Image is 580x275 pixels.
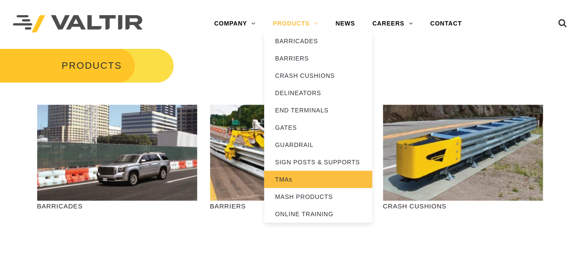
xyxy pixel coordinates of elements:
[264,15,327,32] a: PRODUCTS
[264,119,372,136] a: GATES
[205,15,264,32] a: COMPANY
[264,136,372,153] a: GUARDRAIL
[264,188,372,205] a: MASH PRODUCTS
[327,15,364,32] a: NEWS
[264,102,372,119] a: END TERMINALS
[264,32,372,50] a: BARRICADES
[383,201,543,211] p: CRASH CUSHIONS
[264,205,372,223] a: ONLINE TRAINING
[422,15,471,32] a: CONTACT
[364,15,422,32] a: CAREERS
[264,50,372,67] a: BARRIERS
[210,201,370,211] p: BARRIERS
[37,201,197,211] p: BARRICADES
[264,84,372,102] a: DELINEATORS
[264,171,372,188] a: TMAs
[13,15,143,33] img: Valtir
[264,67,372,84] a: CRASH CUSHIONS
[264,153,372,171] a: SIGN POSTS & SUPPORTS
